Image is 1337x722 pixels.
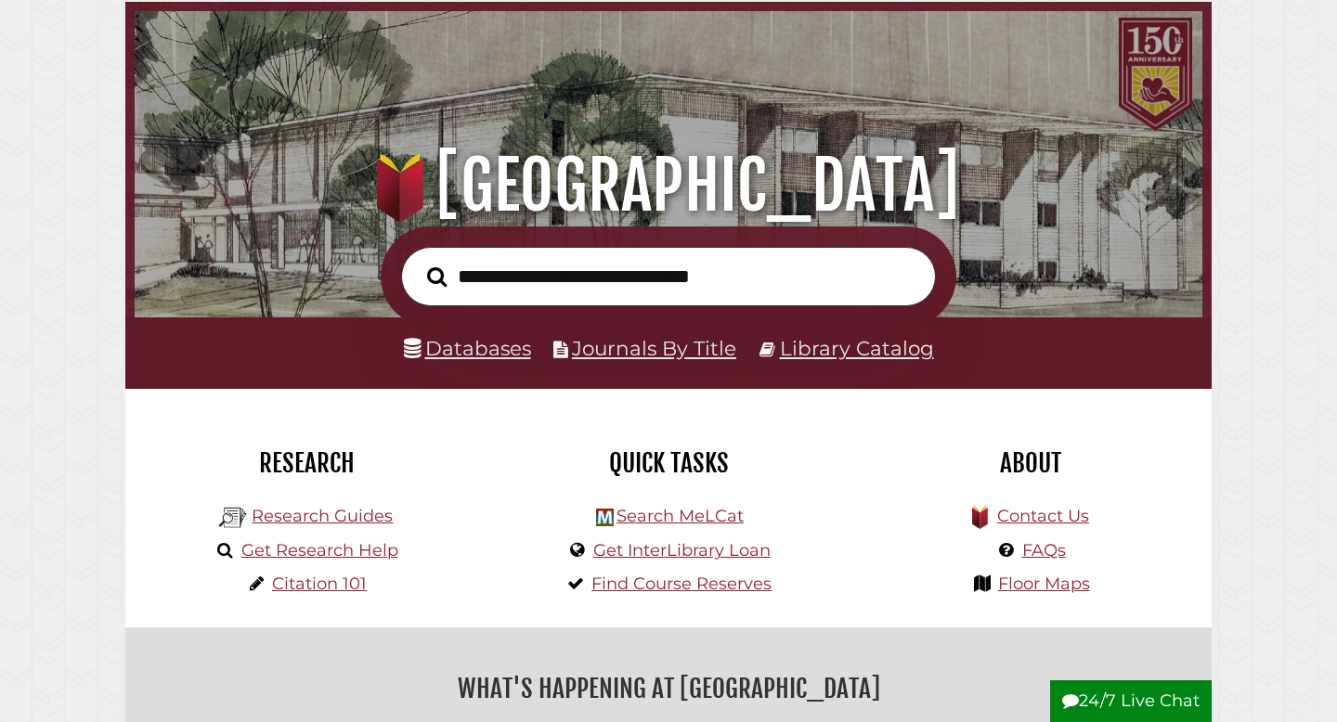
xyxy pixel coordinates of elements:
[1022,540,1066,561] a: FAQs
[139,667,1198,710] h2: What's Happening at [GEOGRAPHIC_DATA]
[418,262,456,292] button: Search
[139,447,474,479] h2: Research
[501,447,836,479] h2: Quick Tasks
[780,336,934,360] a: Library Catalog
[272,574,367,594] a: Citation 101
[596,509,614,526] img: Hekman Library Logo
[241,540,398,561] a: Get Research Help
[617,506,744,526] a: Search MeLCat
[252,506,393,526] a: Research Guides
[593,540,771,561] a: Get InterLibrary Loan
[863,447,1198,479] h2: About
[427,265,447,287] i: Search
[572,336,736,360] a: Journals By Title
[219,504,247,532] img: Hekman Library Logo
[404,336,531,360] a: Databases
[591,574,772,594] a: Find Course Reserves
[997,506,1089,526] a: Contact Us
[155,145,1183,226] h1: [GEOGRAPHIC_DATA]
[998,574,1090,594] a: Floor Maps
